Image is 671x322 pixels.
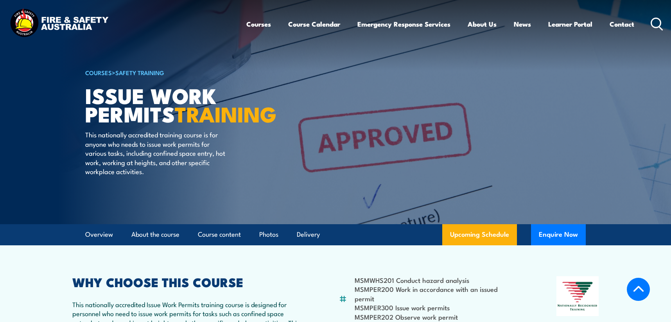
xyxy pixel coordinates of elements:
a: Photos [259,224,278,245]
a: Delivery [297,224,320,245]
a: About the course [131,224,179,245]
li: MSMPER202 Observe work permit [355,312,518,321]
li: MSMWHS201 Conduct hazard analysis [355,275,518,284]
a: News [514,14,531,34]
h1: Issue Work Permits [85,86,278,122]
button: Enquire Now [531,224,586,245]
strong: TRAINING [175,97,276,130]
a: Courses [246,14,271,34]
a: Course Calendar [288,14,340,34]
img: Nationally Recognised Training logo. [556,276,599,316]
a: COURSES [85,68,112,77]
a: Emergency Response Services [357,14,450,34]
a: About Us [468,14,497,34]
li: MSMPER300 Issue work permits [355,303,518,312]
li: MSMPER200 Work in accordance with an issued permit [355,284,518,303]
a: Safety Training [115,68,164,77]
a: Contact [610,14,634,34]
h2: WHY CHOOSE THIS COURSE [72,276,301,287]
a: Learner Portal [548,14,592,34]
h6: > [85,68,278,77]
a: Upcoming Schedule [442,224,517,245]
p: This nationally accredited training course is for anyone who needs to issue work permits for vari... [85,130,228,176]
a: Course content [198,224,241,245]
a: Overview [85,224,113,245]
